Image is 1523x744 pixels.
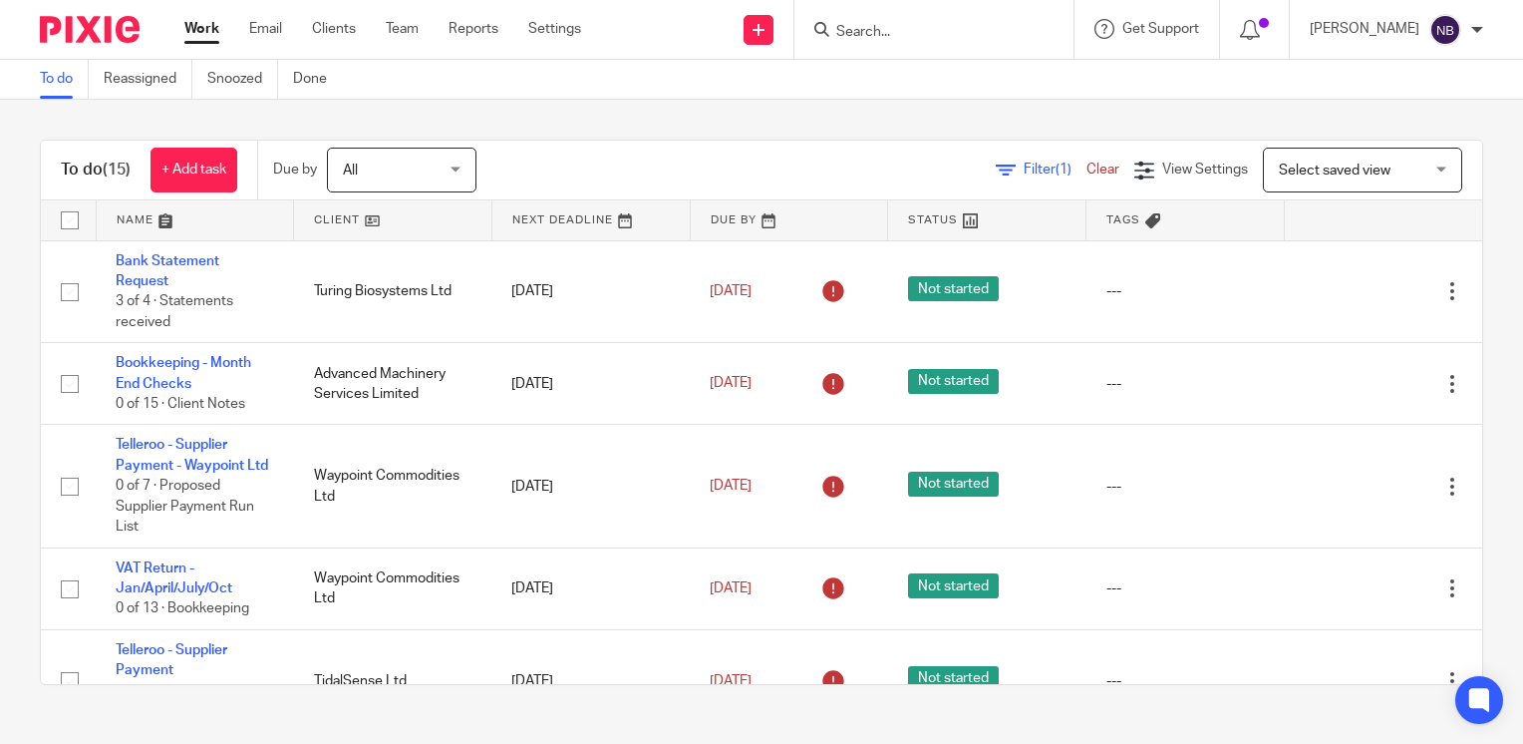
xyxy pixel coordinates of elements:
[386,19,419,39] a: Team
[1056,163,1071,177] span: (1)
[294,548,492,629] td: Waypoint Commodities Ltd
[104,60,192,99] a: Reassigned
[908,666,999,691] span: Not started
[834,24,1014,42] input: Search
[1024,163,1086,177] span: Filter
[151,148,237,192] a: + Add task
[491,343,690,425] td: [DATE]
[1106,671,1265,691] div: ---
[293,60,342,99] a: Done
[116,294,233,329] span: 3 of 4 · Statements received
[908,369,999,394] span: Not started
[908,472,999,497] span: Not started
[294,343,492,425] td: Advanced Machinery Services Limited
[116,479,254,534] span: 0 of 7 · Proposed Supplier Payment Run List
[103,162,131,178] span: (15)
[491,630,690,733] td: [DATE]
[312,19,356,39] a: Clients
[116,254,219,288] a: Bank Statement Request
[116,438,268,472] a: Telleroo - Supplier Payment - Waypoint Ltd
[1106,281,1265,301] div: ---
[710,581,752,595] span: [DATE]
[273,160,317,180] p: Due by
[207,60,278,99] a: Snoozed
[116,602,249,616] span: 0 of 13 · Bookkeeping
[184,19,219,39] a: Work
[1429,14,1461,46] img: svg%3E
[343,164,358,178] span: All
[1279,164,1390,178] span: Select saved view
[116,356,251,390] a: Bookkeeping - Month End Checks
[1106,477,1265,497] div: ---
[491,425,690,548] td: [DATE]
[249,19,282,39] a: Email
[710,674,752,688] span: [DATE]
[908,276,999,301] span: Not started
[294,630,492,733] td: TidalSense Ltd
[710,284,752,298] span: [DATE]
[61,160,131,181] h1: To do
[710,479,752,493] span: [DATE]
[491,548,690,629] td: [DATE]
[294,425,492,548] td: Waypoint Commodities Ltd
[1122,22,1199,36] span: Get Support
[710,377,752,391] span: [DATE]
[1162,163,1248,177] span: View Settings
[528,19,581,39] a: Settings
[1106,578,1265,598] div: ---
[1106,374,1265,394] div: ---
[1106,214,1140,225] span: Tags
[908,573,999,598] span: Not started
[449,19,498,39] a: Reports
[1086,163,1119,177] a: Clear
[294,240,492,343] td: Turing Biosystems Ltd
[491,240,690,343] td: [DATE]
[40,16,140,43] img: Pixie
[40,60,89,99] a: To do
[116,561,232,595] a: VAT Return - Jan/April/July/Oct
[116,643,227,677] a: Telleroo - Supplier Payment
[1310,19,1419,39] p: [PERSON_NAME]
[116,397,245,411] span: 0 of 15 · Client Notes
